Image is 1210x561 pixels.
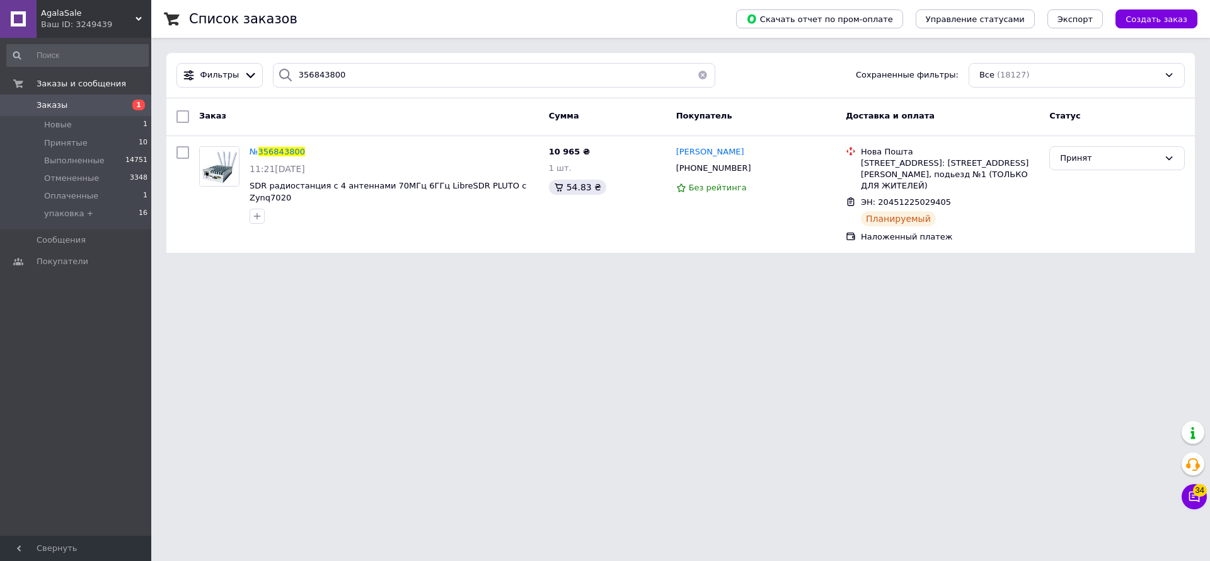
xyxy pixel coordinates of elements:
[44,137,88,149] span: Принятые
[1049,111,1081,120] span: Статус
[44,208,93,219] span: упаковка +
[926,14,1025,24] span: Управление статусами
[736,9,903,28] button: Скачать отчет по пром-оплате
[1047,9,1103,28] button: Экспорт
[189,11,297,26] h1: Список заказов
[199,146,239,187] a: Фото товару
[125,155,147,166] span: 14751
[549,180,606,195] div: 54.83 ₴
[1182,484,1207,509] button: Чат с покупателем34
[1060,152,1159,165] div: Принят
[861,146,1039,158] div: Нова Пошта
[6,44,149,67] input: Поиск
[1115,9,1197,28] button: Создать заказ
[846,111,935,120] span: Доставка и оплата
[861,231,1039,243] div: Наложенный платеж
[37,100,67,111] span: Заказы
[861,211,936,226] div: Планируемый
[199,111,226,120] span: Заказ
[44,190,98,202] span: Оплаченные
[746,13,893,25] span: Скачать отчет по пром-оплате
[258,147,305,156] span: 356843800
[143,190,147,202] span: 1
[130,173,147,184] span: 3348
[139,137,147,149] span: 10
[273,63,715,88] input: Поиск по номеру заказа, ФИО покупателя, номеру телефона, Email, номеру накладной
[689,183,747,192] span: Без рейтинга
[44,155,105,166] span: Выполненные
[139,208,147,219] span: 16
[250,181,526,202] a: SDR радиостанция с 4 антеннами 70МГц 6ГГц LibreSDR PLUTO с Zynq7020
[132,100,145,110] span: 1
[549,163,572,173] span: 1 шт.
[200,147,239,186] img: Фото товару
[41,19,151,30] div: Ваш ID: 3249439
[41,8,135,19] span: AgalaSale
[997,70,1030,79] span: (18127)
[1057,14,1093,24] span: Экспорт
[676,146,744,158] a: [PERSON_NAME]
[979,69,994,81] span: Все
[1126,14,1187,24] span: Создать заказ
[250,164,305,174] span: 11:21[DATE]
[676,111,732,120] span: Покупатель
[250,147,305,156] a: №356843800
[690,63,715,88] button: Очистить
[143,119,147,130] span: 1
[861,197,951,207] span: ЭН: 20451225029405
[549,111,579,120] span: Сумма
[676,163,751,173] span: [PHONE_NUMBER]
[44,119,72,130] span: Новые
[200,69,239,81] span: Фильтры
[44,173,99,184] span: Отмененные
[676,147,744,156] span: [PERSON_NAME]
[861,158,1039,192] div: [STREET_ADDRESS]: [STREET_ADDRESS][PERSON_NAME], подьезд №1 (ТОЛЬКО ДЛЯ ЖИТЕЛЕЙ)
[37,234,86,246] span: Сообщения
[37,78,126,90] span: Заказы и сообщения
[37,256,88,267] span: Покупатели
[856,69,959,81] span: Сохраненные фильтры:
[1103,14,1197,23] a: Создать заказ
[916,9,1035,28] button: Управление статусами
[250,147,258,156] span: №
[549,147,590,156] span: 10 965 ₴
[1193,484,1207,497] span: 34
